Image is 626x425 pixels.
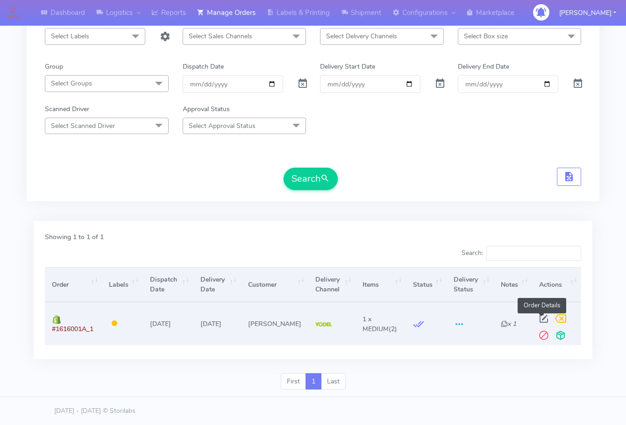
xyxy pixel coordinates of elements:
[52,315,61,324] img: shopify.png
[315,322,332,327] img: Yodel
[326,32,397,41] span: Select Delivery Channels
[183,104,230,114] label: Approval Status
[405,267,446,302] th: Status: activate to sort column ascending
[494,267,532,302] th: Notes: activate to sort column ascending
[51,79,92,88] span: Select Groups
[356,267,406,302] th: Items: activate to sort column ascending
[51,121,115,130] span: Select Scanned Driver
[464,32,508,41] span: Select Box size
[183,62,224,71] label: Dispatch Date
[142,267,193,302] th: Dispatch Date: activate to sort column ascending
[45,267,102,302] th: Order: activate to sort column ascending
[363,315,389,333] span: 1 x MEDIUM
[458,62,509,71] label: Delivery End Date
[447,267,494,302] th: Delivery Status: activate to sort column ascending
[241,302,308,345] td: [PERSON_NAME]
[102,267,142,302] th: Labels: activate to sort column ascending
[193,267,241,302] th: Delivery Date: activate to sort column ascending
[462,246,581,261] label: Search:
[189,121,256,130] span: Select Approval Status
[306,373,321,390] a: 1
[45,62,63,71] label: Group
[51,32,89,41] span: Select Labels
[501,319,516,328] i: x 1
[308,267,356,302] th: Delivery Channel: activate to sort column ascending
[189,32,252,41] span: Select Sales Channels
[532,267,581,302] th: Actions: activate to sort column ascending
[552,3,623,22] button: [PERSON_NAME]
[52,325,93,333] span: #1616001A_1
[45,104,89,114] label: Scanned Driver
[486,246,581,261] input: Search:
[320,62,375,71] label: Delivery Start Date
[193,302,241,345] td: [DATE]
[241,267,308,302] th: Customer: activate to sort column ascending
[142,302,193,345] td: [DATE]
[284,168,338,190] button: Search
[45,232,104,242] label: Showing 1 to 1 of 1
[363,315,397,333] span: (2)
